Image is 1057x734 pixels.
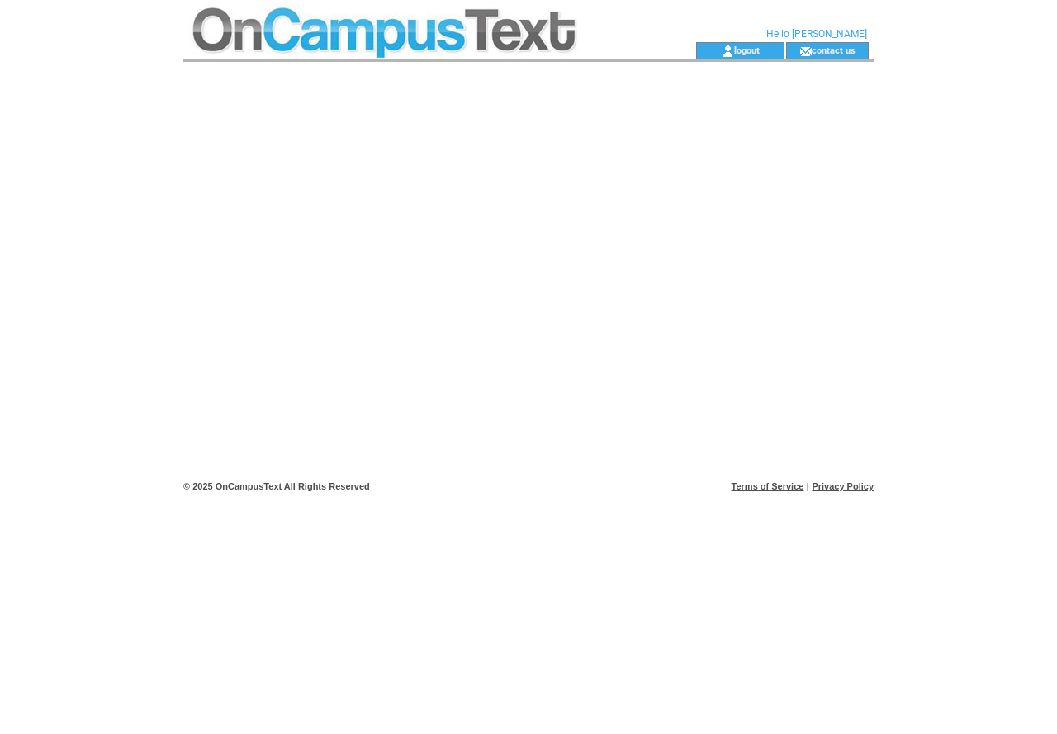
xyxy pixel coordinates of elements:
img: account_icon.gif [722,45,734,58]
span: © 2025 OnCampusText All Rights Reserved [183,481,370,491]
a: contact us [812,45,856,55]
span: | [807,481,809,491]
a: logout [734,45,760,55]
span: Hello [PERSON_NAME] [766,28,867,40]
a: Privacy Policy [812,481,874,491]
img: contact_us_icon.gif [799,45,812,58]
a: Terms of Service [732,481,804,491]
